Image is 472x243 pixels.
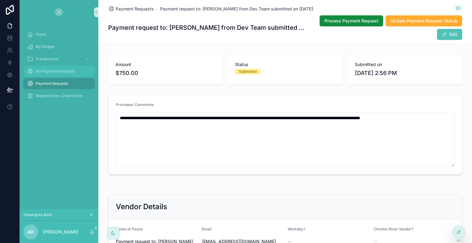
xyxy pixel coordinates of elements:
span: My Payment Requests [36,69,75,74]
a: Transactions [23,53,95,65]
span: Amount [116,61,215,68]
span: Process Payment Request [324,18,378,24]
a: Home [23,29,95,40]
span: Submitted on [355,61,455,68]
p: [PERSON_NAME] [43,229,78,235]
span: Processor Comments [116,102,154,107]
h1: Payment request to: [PERSON_NAME] from Dev Team submitted on [DATE] [108,23,305,32]
span: Name of Payee [116,227,143,231]
span: Transactions [36,57,58,61]
span: Chrome River Vendor? [374,227,413,231]
div: scrollable content [20,25,98,209]
span: Status [235,61,335,68]
span: Home [36,32,46,37]
button: Edit [437,29,462,40]
span: [DATE] 2:56 PM [355,69,455,77]
span: Email [202,227,211,231]
button: Update Payment Request Status [386,15,462,26]
button: Process Payment Request [320,15,383,26]
span: My Budget [36,44,54,49]
a: Payment Requests [23,78,95,89]
span: AK [27,228,34,236]
a: My Budget [23,41,95,52]
div: Submitted [239,69,257,74]
h2: Vendor Details [116,202,167,212]
a: Payment request to: [PERSON_NAME] from Dev Team submitted on [DATE] [160,6,313,12]
span: Update Payment Request Status [391,18,457,24]
a: My Payment Requests [23,66,95,77]
span: Workday? [288,227,305,231]
img: App logo [54,7,64,17]
span: Mapped Index Cheat Sheet [36,93,83,98]
a: Mapped Index Cheat Sheet [23,90,95,101]
span: Viewing as April [23,212,52,217]
a: Payment Requests [108,6,154,12]
span: $750.00 [116,69,215,77]
span: Payment Requests [116,6,154,12]
span: Payment Requests [36,81,68,86]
